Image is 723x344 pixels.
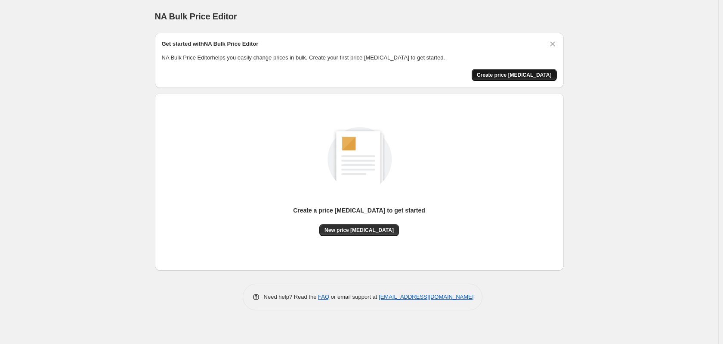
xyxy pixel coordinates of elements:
[548,40,557,48] button: Dismiss card
[477,72,552,78] span: Create price [MEDICAL_DATA]
[324,227,394,234] span: New price [MEDICAL_DATA]
[155,12,237,21] span: NA Bulk Price Editor
[472,69,557,81] button: Create price change job
[318,294,329,300] a: FAQ
[162,40,259,48] h2: Get started with NA Bulk Price Editor
[329,294,379,300] span: or email support at
[379,294,473,300] a: [EMAIL_ADDRESS][DOMAIN_NAME]
[162,53,557,62] p: NA Bulk Price Editor helps you easily change prices in bulk. Create your first price [MEDICAL_DAT...
[319,224,399,236] button: New price [MEDICAL_DATA]
[264,294,318,300] span: Need help? Read the
[293,206,425,215] p: Create a price [MEDICAL_DATA] to get started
